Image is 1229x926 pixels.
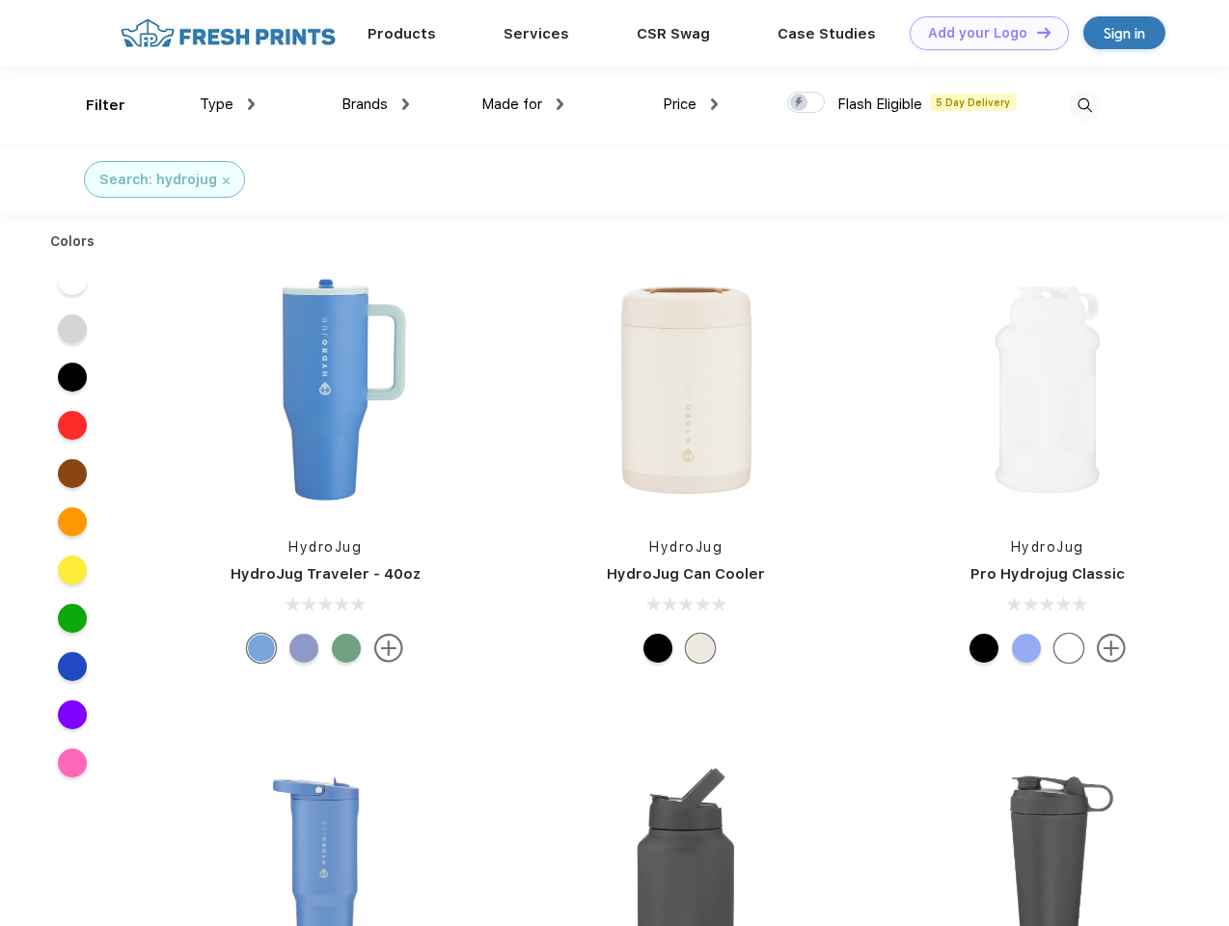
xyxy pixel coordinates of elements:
[197,261,453,518] img: func=resize&h=266
[368,25,436,42] a: Products
[649,539,723,555] a: HydroJug
[1054,634,1083,663] div: White
[663,95,696,113] span: Price
[247,634,276,663] div: Riptide
[607,565,765,583] a: HydroJug Can Cooler
[1012,634,1041,663] div: Hyper Blue
[99,170,217,190] div: Search: hydrojug
[558,261,814,518] img: func=resize&h=266
[970,565,1125,583] a: Pro Hydrojug Classic
[200,95,233,113] span: Type
[970,634,998,663] div: Black
[643,634,672,663] div: Black
[223,177,230,184] img: filter_cancel.svg
[288,539,362,555] a: HydroJug
[1104,22,1145,44] div: Sign in
[332,634,361,663] div: Sage
[115,16,341,50] img: fo%20logo%202.webp
[1069,90,1101,122] img: desktop_search.svg
[248,98,255,110] img: dropdown.png
[36,231,110,252] div: Colors
[1011,539,1084,555] a: HydroJug
[1083,16,1165,49] a: Sign in
[686,634,715,663] div: Cream
[374,634,403,663] img: more.svg
[1037,27,1051,38] img: DT
[481,95,542,113] span: Made for
[341,95,388,113] span: Brands
[711,98,718,110] img: dropdown.png
[837,95,922,113] span: Flash Eligible
[86,95,125,117] div: Filter
[289,634,318,663] div: Peri
[930,94,1016,111] span: 5 Day Delivery
[402,98,409,110] img: dropdown.png
[231,565,421,583] a: HydroJug Traveler - 40oz
[928,25,1027,41] div: Add your Logo
[557,98,563,110] img: dropdown.png
[1097,634,1126,663] img: more.svg
[919,261,1176,518] img: func=resize&h=266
